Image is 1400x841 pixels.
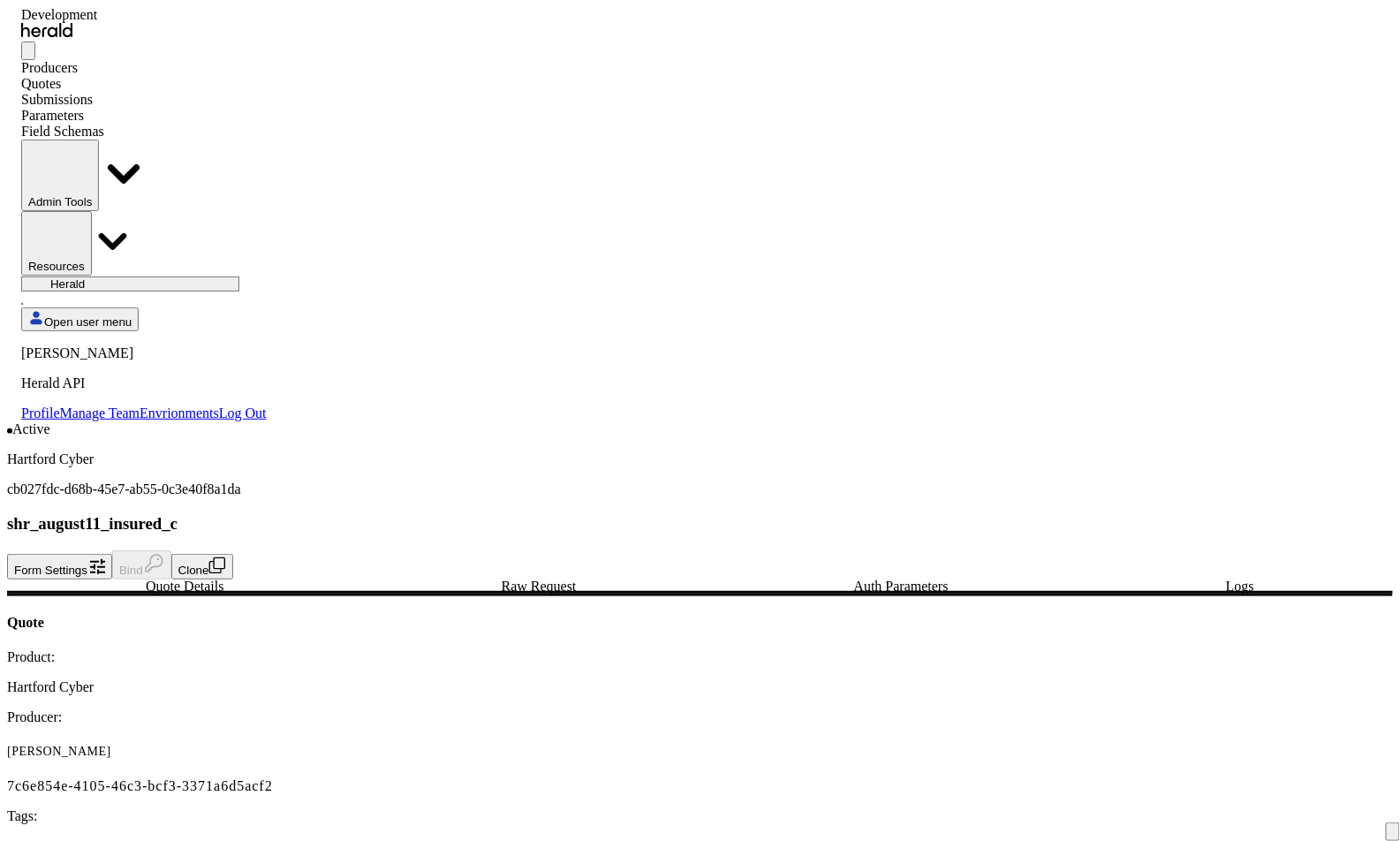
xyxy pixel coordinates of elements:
h3: shr_august11_insured_c [7,514,1393,534]
span: Quote Details [146,580,223,594]
div: Producers [21,60,267,76]
button: Form Settings [7,554,112,580]
p: Hartford Cyber [7,451,1393,467]
button: Open user menu [21,307,139,331]
div: Quotes [21,76,267,92]
button: Clone [171,554,234,580]
p: Producer: [7,709,1393,725]
button: internal dropdown menu [21,140,99,211]
a: Manage Team [60,405,140,420]
div: Open user menu [21,345,267,421]
span: Open user menu [44,315,132,329]
p: [PERSON_NAME] [21,345,267,361]
button: Resources dropdown menu [21,211,92,276]
p: [PERSON_NAME] [7,739,1393,764]
p: Product: [7,649,1393,665]
div: Parameters [21,108,267,124]
p: Tags: [7,808,1393,824]
a: Profile [21,405,60,420]
button: Bind [112,550,171,580]
p: Hartford Cyber [7,679,1393,695]
p: Herald API [21,375,267,391]
span: Auth Parameters [854,580,949,594]
h4: Quote [7,615,1393,631]
div: Submissions [21,92,267,108]
span: Logs [1226,580,1254,594]
img: Herald Logo [21,23,72,38]
a: Envrionments [140,405,219,420]
p: 7c6e854e-4105-46c3-bcf3-3371a6d5acf2 [7,778,1393,794]
a: Log Out [219,405,267,420]
span: Active [12,421,50,436]
div: Development [21,7,267,23]
p: cb027fdc-d68b-45e7-ab55-0c3e40f8a1da [7,481,1393,497]
span: Raw Request [502,580,577,594]
div: Field Schemas [21,124,267,140]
